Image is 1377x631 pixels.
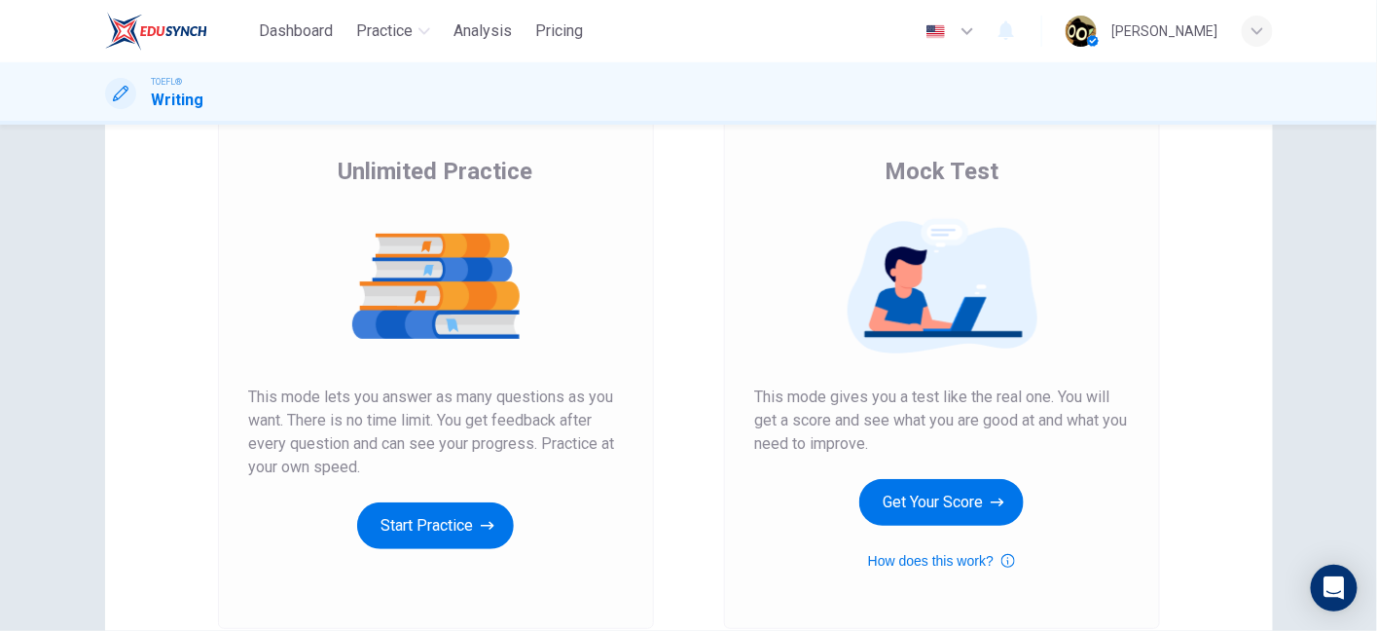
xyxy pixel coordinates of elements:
span: Pricing [535,19,583,43]
span: TOEFL® [152,75,183,89]
span: This mode lets you answer as many questions as you want. There is no time limit. You get feedback... [249,386,623,479]
button: Dashboard [251,14,341,49]
span: Dashboard [259,19,333,43]
button: Get Your Score [859,479,1024,526]
button: Pricing [527,14,591,49]
span: Analysis [453,19,512,43]
h1: Writing [152,89,204,112]
a: EduSynch logo [105,12,252,51]
span: This mode gives you a test like the real one. You will get a score and see what you are good at a... [755,386,1129,456]
div: Open Intercom Messenger [1311,565,1358,612]
img: EduSynch logo [105,12,207,51]
span: Practice [356,19,413,43]
button: How does this work? [868,549,1015,573]
div: [PERSON_NAME] [1112,19,1218,43]
button: Start Practice [357,502,514,549]
span: Mock Test [885,156,998,187]
button: Practice [348,14,438,49]
button: Analysis [446,14,520,49]
span: Unlimited Practice [339,156,533,187]
img: en [924,24,948,39]
img: Profile picture [1066,16,1097,47]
